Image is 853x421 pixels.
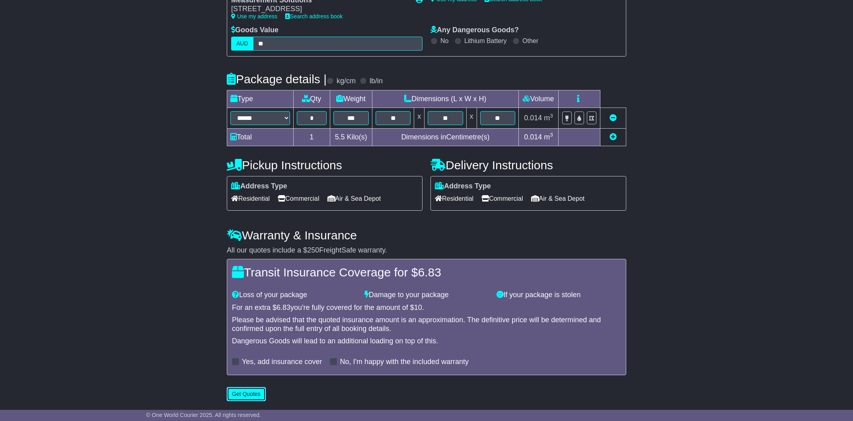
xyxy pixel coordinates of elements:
[232,316,621,333] div: Please be advised that the quoted insurance amount is an approximation. The definitive price will...
[430,159,626,172] h4: Delivery Instructions
[493,291,625,300] div: If your package is stolen
[227,246,626,255] div: All our quotes include a $ FreightSafe warranty.
[232,266,621,279] h4: Transit Insurance Coverage for $
[231,5,408,14] div: [STREET_ADDRESS]
[330,90,372,108] td: Weight
[550,113,553,119] sup: 3
[227,159,423,172] h4: Pickup Instructions
[544,133,553,141] span: m
[227,128,294,146] td: Total
[372,90,518,108] td: Dimensions (L x W x H)
[227,229,626,242] h4: Warranty & Insurance
[610,114,617,122] a: Remove this item
[481,192,523,205] span: Commercial
[370,77,383,86] label: lb/in
[285,13,343,20] a: Search address book
[544,114,553,122] span: m
[307,246,319,254] span: 250
[524,133,542,141] span: 0.014
[327,192,381,205] span: Air & Sea Depot
[294,90,330,108] td: Qty
[524,114,542,122] span: 0.014
[227,72,327,86] h4: Package details |
[372,128,518,146] td: Dimensions in Centimetre(s)
[418,266,441,279] span: 6.83
[360,291,493,300] div: Damage to your package
[466,108,477,128] td: x
[518,90,558,108] td: Volume
[277,304,290,311] span: 6.83
[227,387,266,401] button: Get Quotes
[430,26,519,35] label: Any Dangerous Goods?
[337,77,356,86] label: kg/cm
[231,192,270,205] span: Residential
[231,13,277,20] a: Use my address
[550,132,553,138] sup: 3
[146,412,261,418] span: © One World Courier 2025. All rights reserved.
[330,128,372,146] td: Kilo(s)
[435,192,473,205] span: Residential
[440,37,448,45] label: No
[435,182,491,191] label: Address Type
[464,37,507,45] label: Lithium Battery
[414,304,422,311] span: 10
[294,128,330,146] td: 1
[231,182,287,191] label: Address Type
[610,133,617,141] a: Add new item
[232,304,621,312] div: For an extra $ you're fully covered for the amount of $ .
[531,192,585,205] span: Air & Sea Depot
[231,37,253,51] label: AUD
[242,358,322,366] label: Yes, add insurance cover
[522,37,538,45] label: Other
[231,26,278,35] label: Goods Value
[232,337,621,346] div: Dangerous Goods will lead to an additional loading on top of this.
[414,108,425,128] td: x
[278,192,319,205] span: Commercial
[335,133,345,141] span: 5.5
[340,358,469,366] label: No, I'm happy with the included warranty
[227,90,294,108] td: Type
[228,291,360,300] div: Loss of your package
